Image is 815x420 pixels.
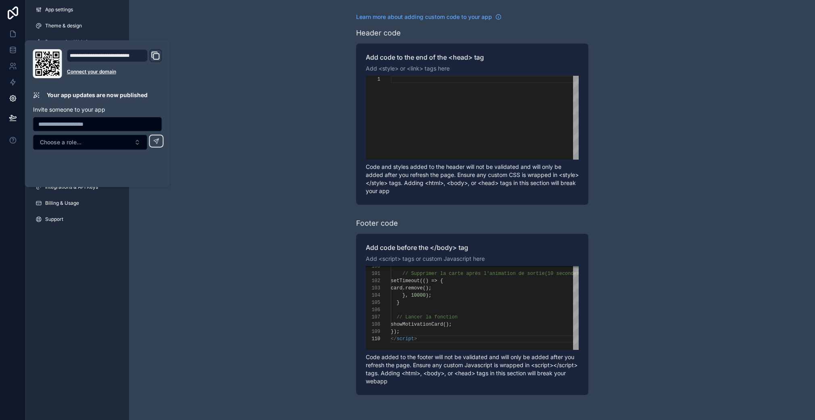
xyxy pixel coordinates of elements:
span: </ [391,336,396,342]
div: 104 [366,292,380,299]
label: Add code before the </body> tag [366,243,579,252]
span: Integrations & API Keys [45,184,98,190]
span: App settings [45,6,73,13]
div: 106 [366,306,380,314]
div: Header code [356,27,401,39]
span: }); [391,329,400,335]
p: Add <script> tags or custom Javascript here [366,255,579,263]
div: Domain and Custom Link [67,49,162,78]
span: . [402,285,405,291]
span: Progressive Web App [45,39,94,45]
span: showMotivationCard [391,322,443,327]
div: 105 [366,299,380,306]
a: Theme & design [29,19,126,32]
a: Integrations & API Keys [29,181,126,193]
p: Code added to the footer will not be validated and will only be added after you refresh the page.... [366,353,579,385]
span: Billing & Usage [45,200,79,206]
span: (); [423,285,431,291]
span: Choose a role... [40,138,81,146]
span: // Lancer la fonction [396,314,457,320]
div: 101 [366,270,380,277]
a: App settings [29,3,126,16]
button: Select Button [33,135,148,150]
div: Footer code [356,218,398,229]
span: Learn more about adding custom code to your app [356,13,492,21]
a: Learn more about adding custom code to your app [356,13,502,21]
span: 10000 [411,293,425,298]
textarea: Editor content;Press Alt+F1 for Accessibility Options. [417,335,417,343]
div: 107 [366,314,380,321]
div: 110 [366,335,380,343]
span: > [414,336,417,342]
div: 103 [366,285,380,292]
span: (() [420,278,429,284]
a: Support [29,213,126,226]
label: Add code to the end of the <head> tag [366,53,579,61]
span: card [391,285,402,291]
span: remove [405,285,423,291]
div: 1 [366,76,380,83]
span: => [431,278,437,284]
span: (10 secondes) [544,271,582,277]
p: Add <style> or <link> tags here [366,64,579,73]
span: }, [402,293,408,298]
div: 102 [366,277,380,285]
div: 108 [366,321,380,328]
span: Support [45,216,63,222]
p: Your app updates are now published [47,91,148,99]
a: Progressive Web App [29,35,126,48]
span: script [396,336,414,342]
a: Billing & Usage [29,197,126,210]
a: Connect your domain [67,69,162,75]
span: Theme & design [45,23,82,29]
span: (); [443,322,452,327]
span: setTimeout [391,278,420,284]
p: Invite someone to your app [33,106,162,114]
span: ); [425,293,431,298]
span: // Supprimer la carte après l'animation de sortie [402,271,544,277]
span: { [440,278,443,284]
span: } [396,300,399,306]
p: Code and styles added to the header will not be validated and will only be added after you refres... [366,163,579,195]
div: 109 [366,328,380,335]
